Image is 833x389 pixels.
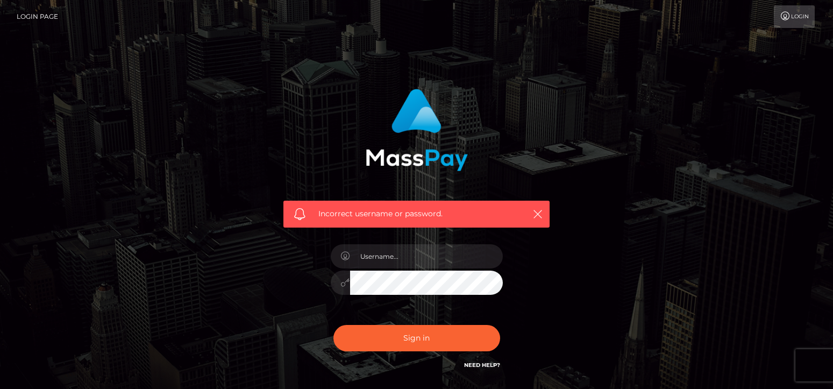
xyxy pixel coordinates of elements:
[366,89,468,171] img: MassPay Login
[17,5,58,28] a: Login Page
[774,5,815,28] a: Login
[333,325,500,351] button: Sign in
[464,362,500,369] a: Need Help?
[350,244,503,268] input: Username...
[318,208,515,220] span: Incorrect username or password.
